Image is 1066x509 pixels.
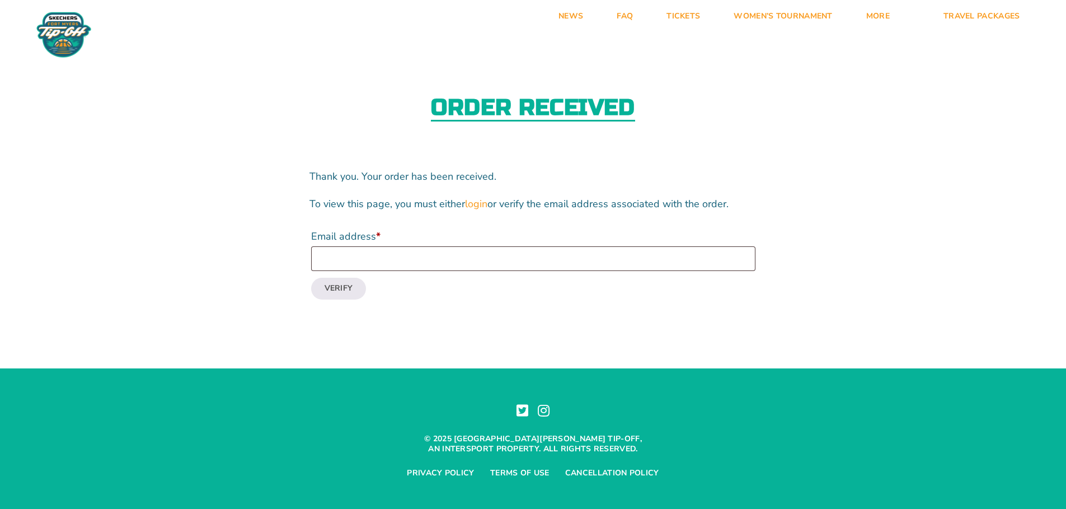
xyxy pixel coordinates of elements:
img: Fort Myers Tip-Off [34,11,94,58]
h2: Order received [431,96,635,122]
p: To view this page, you must either or verify the email address associated with the order. [309,197,757,211]
a: login [465,197,487,211]
a: Terms of Use [490,468,550,478]
p: © 2025 [GEOGRAPHIC_DATA][PERSON_NAME] Tip-off, an Intersport property. All rights reserved. [421,434,645,454]
button: Verify [311,278,367,299]
label: Email address [311,226,755,246]
a: Cancellation Policy [565,468,659,478]
a: Privacy Policy [407,468,474,478]
p: Thank you. Your order has been received. [309,170,757,184]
